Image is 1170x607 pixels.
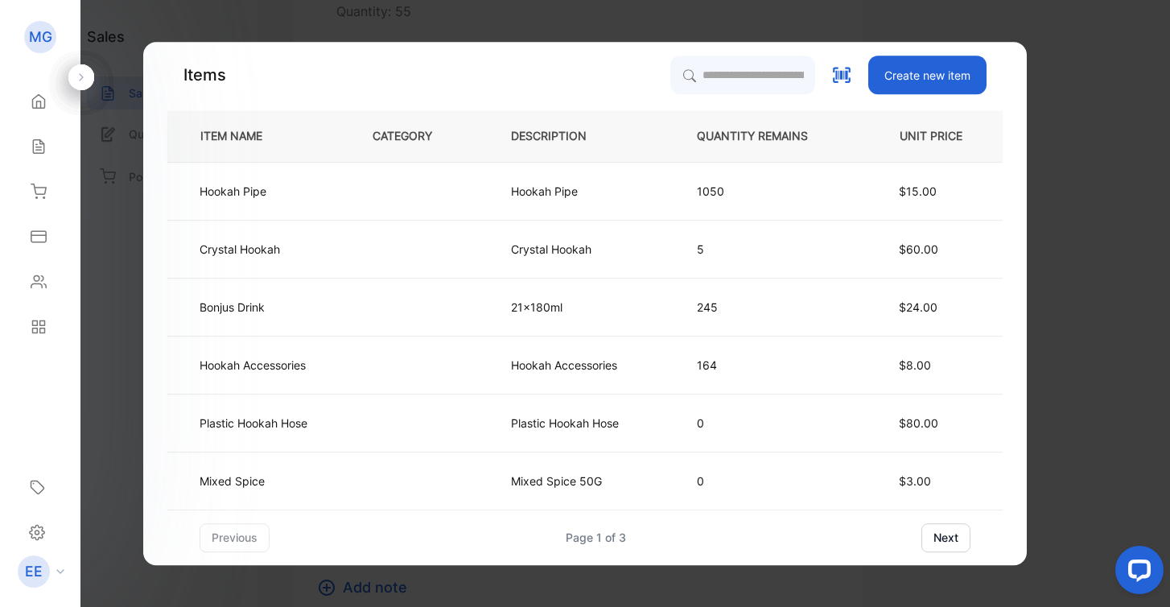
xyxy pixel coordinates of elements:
p: Crystal Hookah [200,241,280,258]
p: Hookah Accessories [511,357,617,374]
p: Plastic Hookah Hose [511,415,619,432]
p: 1050 [697,183,834,200]
div: Page 1 of 3 [566,529,626,546]
p: Bonjus Drink [200,299,265,316]
p: Mixed Spice [200,473,265,489]
p: Hookah Pipe [511,183,578,200]
span: $3.00 [899,474,931,488]
p: 5 [697,241,834,258]
p: DESCRIPTION [511,128,612,145]
p: 245 [697,299,834,316]
p: Crystal Hookah [511,241,591,258]
p: EE [25,561,43,582]
p: Items [183,63,226,87]
p: Hookah Pipe [200,183,266,200]
p: UNIT PRICE [887,128,976,145]
p: MG [29,27,52,47]
p: 0 [697,473,834,489]
p: Mixed Spice 50G [511,473,602,489]
p: QUANTITY REMAINS [697,128,834,145]
p: Plastic Hookah Hose [200,415,307,432]
span: $80.00 [899,416,938,430]
p: CATEGORY [373,128,458,145]
p: 21x180ml [511,299,564,316]
p: Hookah Accessories [200,357,306,374]
button: Create new item [868,56,987,94]
p: ITEM NAME [194,128,288,145]
p: 0 [697,415,834,432]
button: next [921,523,970,552]
iframe: LiveChat chat widget [1102,539,1170,607]
span: $15.00 [899,184,937,198]
button: previous [200,523,270,552]
span: $24.00 [899,300,937,314]
p: 164 [697,357,834,374]
span: $8.00 [899,358,931,372]
span: $60.00 [899,242,938,256]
